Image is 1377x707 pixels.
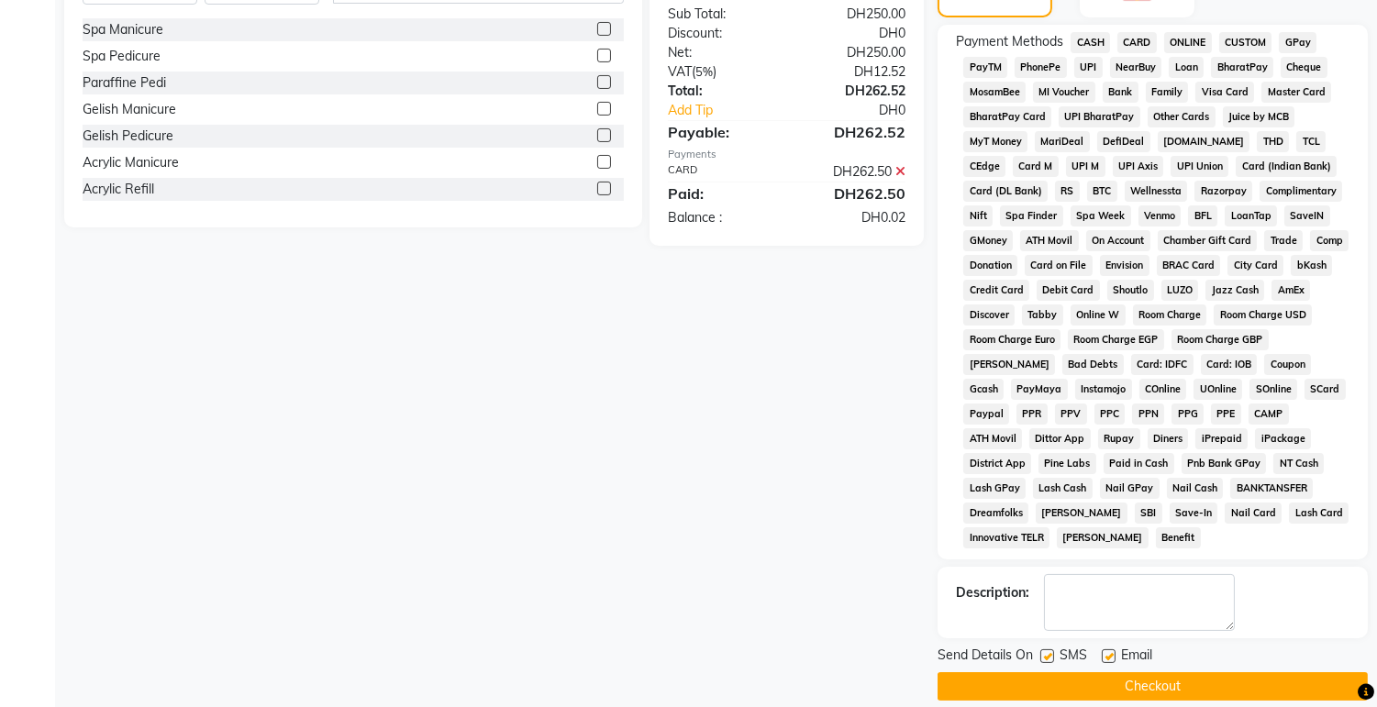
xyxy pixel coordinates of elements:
[1227,255,1283,276] span: City Card
[1013,156,1059,177] span: Card M
[695,64,713,79] span: 5%
[963,181,1048,202] span: Card (DL Bank)
[1161,280,1199,301] span: LUZO
[1062,354,1124,375] span: Bad Debts
[1057,527,1149,548] span: [PERSON_NAME]
[83,73,166,93] div: Paraffine Pedi
[1094,403,1126,425] span: PPC
[1133,304,1207,326] span: Room Charge
[963,478,1026,499] span: Lash GPay
[1033,478,1093,499] span: Lash Cash
[1055,181,1080,202] span: RS
[1020,230,1079,251] span: ATH Movil
[1071,205,1131,226] span: Spa Week
[1195,428,1248,449] span: iPrepaid
[1214,304,1312,326] span: Room Charge USD
[1097,131,1150,152] span: DefiDeal
[1194,181,1252,202] span: Razorpay
[1249,403,1289,425] span: CAMP
[963,329,1061,350] span: Room Charge Euro
[1205,280,1264,301] span: Jazz Cash
[963,379,1004,400] span: Gcash
[1113,156,1164,177] span: UPI Axis
[787,121,920,143] div: DH262.52
[1033,82,1095,103] span: MI Voucher
[938,672,1368,701] button: Checkout
[963,131,1027,152] span: MyT Money
[654,162,787,182] div: CARD
[963,453,1031,474] span: District App
[1264,354,1311,375] span: Coupon
[963,106,1051,127] span: BharatPay Card
[1075,379,1132,400] span: Instamojo
[1104,453,1174,474] span: Paid in Cash
[1098,428,1140,449] span: Rupay
[1219,32,1272,53] span: CUSTOM
[1146,82,1189,103] span: Family
[963,354,1055,375] span: [PERSON_NAME]
[1148,428,1189,449] span: Diners
[1068,329,1164,350] span: Room Charge EGP
[1291,255,1332,276] span: bKash
[1148,106,1216,127] span: Other Cards
[1249,379,1297,400] span: SOnline
[1171,156,1228,177] span: UPI Union
[1100,478,1160,499] span: Nail GPay
[963,205,993,226] span: Nift
[1167,478,1224,499] span: Nail Cash
[956,583,1029,602] div: Description:
[1284,205,1330,226] span: SaveIN
[1022,304,1063,326] span: Tabby
[963,57,1007,78] span: PayTM
[1029,428,1091,449] span: Dittor App
[1107,280,1154,301] span: Shoutlo
[963,255,1017,276] span: Donation
[1117,32,1157,53] span: CARD
[1201,354,1258,375] span: Card: IOB
[1236,156,1337,177] span: Card (Indian Bank)
[809,101,920,120] div: DH0
[787,208,920,227] div: DH0.02
[83,127,173,146] div: Gelish Pedicure
[963,230,1013,251] span: GMoney
[1037,280,1100,301] span: Debit Card
[963,527,1049,548] span: Innovative TELR
[1182,453,1267,474] span: Pnb Bank GPay
[963,503,1028,524] span: Dreamfolks
[787,24,920,43] div: DH0
[1011,379,1068,400] span: PayMaya
[1289,503,1349,524] span: Lash Card
[1087,181,1117,202] span: BTC
[1296,131,1326,152] span: TCL
[1230,478,1313,499] span: BANKTANSFER
[1255,428,1311,449] span: iPackage
[1132,403,1164,425] span: PPN
[1158,131,1250,152] span: [DOMAIN_NAME]
[1195,82,1254,103] span: Visa Card
[1086,230,1150,251] span: On Account
[1157,255,1221,276] span: BRAC Card
[1273,453,1324,474] span: NT Cash
[83,47,161,66] div: Spa Pedicure
[83,100,176,119] div: Gelish Manicure
[1281,57,1327,78] span: Cheque
[1170,503,1218,524] span: Save-In
[1223,106,1295,127] span: Juice by MCB
[787,5,920,24] div: DH250.00
[1060,646,1087,668] span: SMS
[83,153,179,172] div: Acrylic Manicure
[1211,57,1273,78] span: BharatPay
[1257,131,1289,152] span: THD
[1103,82,1138,103] span: Bank
[1169,57,1204,78] span: Loan
[654,121,787,143] div: Payable:
[1156,527,1201,548] span: Benefit
[963,82,1026,103] span: MosamBee
[1059,106,1140,127] span: UPI BharatPay
[654,5,787,24] div: Sub Total:
[1139,379,1187,400] span: COnline
[1066,156,1105,177] span: UPI M
[1188,205,1217,226] span: BFL
[1225,205,1277,226] span: LoanTap
[1100,255,1149,276] span: Envision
